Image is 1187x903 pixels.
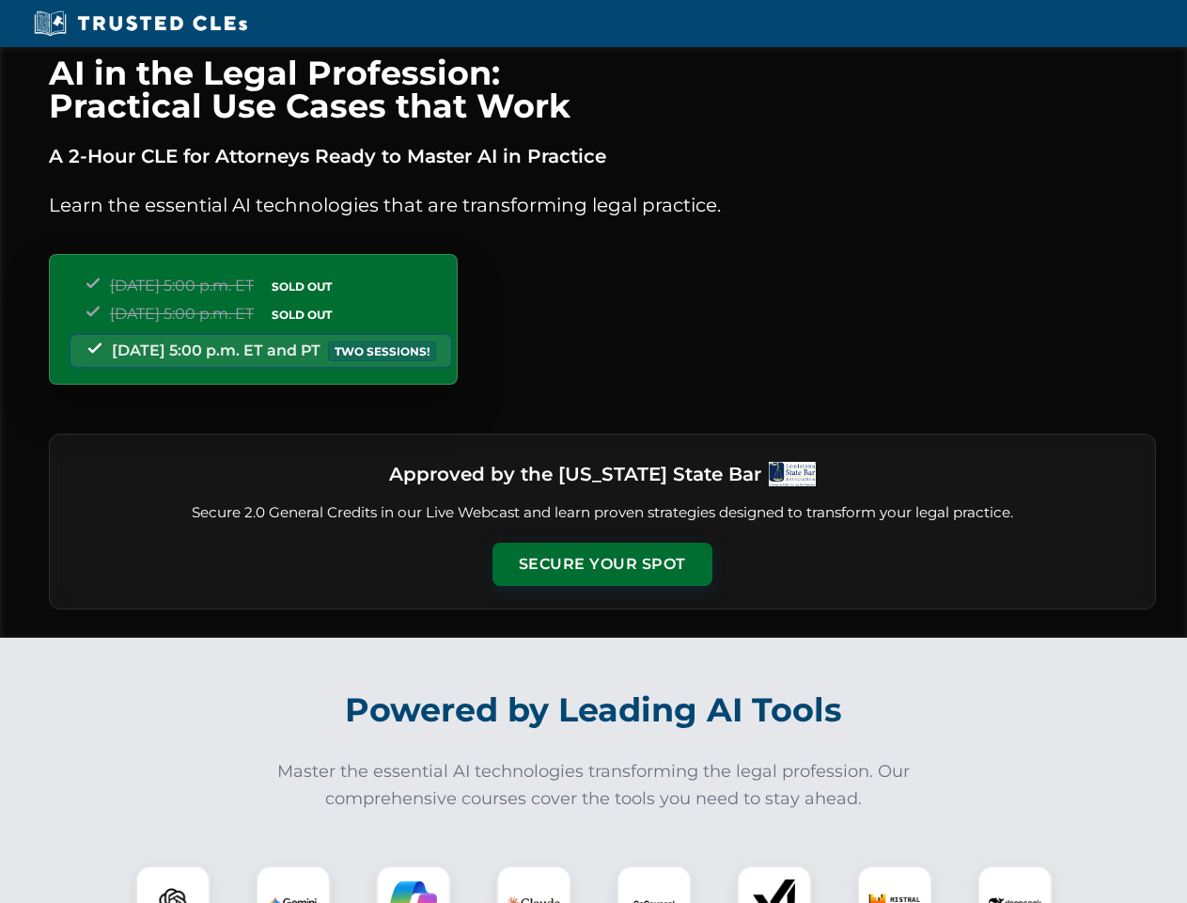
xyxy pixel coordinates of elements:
[73,677,1115,743] h2: Powered by Leading AI Tools
[389,457,761,491] h3: Approved by the [US_STATE] State Bar
[72,502,1132,524] p: Secure 2.0 General Credits in our Live Webcast and learn proven strategies designed to transform ...
[49,190,1156,220] p: Learn the essential AI technologies that are transforming legal practice.
[265,305,338,325] span: SOLD OUT
[110,305,254,323] span: [DATE] 5:00 p.m. ET
[769,462,816,486] img: Logo
[492,543,712,586] button: Secure Your Spot
[265,277,338,296] span: SOLD OUT
[265,758,923,813] p: Master the essential AI technologies transforming the legal profession. Our comprehensive courses...
[49,56,1156,122] h1: AI in the Legal Profession: Practical Use Cases that Work
[49,141,1156,171] p: A 2-Hour CLE for Attorneys Ready to Master AI in Practice
[28,9,253,38] img: Trusted CLEs
[110,277,254,294] span: [DATE] 5:00 p.m. ET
